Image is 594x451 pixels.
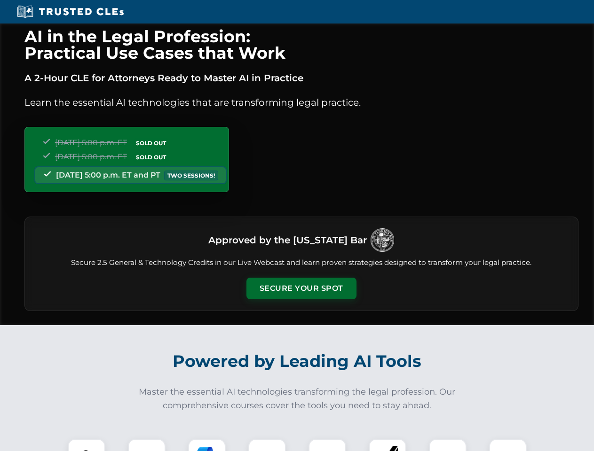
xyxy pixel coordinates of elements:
p: Secure 2.5 General & Technology Credits in our Live Webcast and learn proven strategies designed ... [36,257,567,268]
span: SOLD OUT [133,138,169,148]
span: [DATE] 5:00 p.m. ET [55,152,127,161]
img: Logo [371,228,394,252]
span: [DATE] 5:00 p.m. ET [55,138,127,147]
h1: AI in the Legal Profession: Practical Use Cases that Work [24,28,578,61]
span: SOLD OUT [133,152,169,162]
p: Master the essential AI technologies transforming the legal profession. Our comprehensive courses... [133,385,462,412]
h3: Approved by the [US_STATE] Bar [208,232,367,249]
img: Trusted CLEs [14,5,127,19]
p: Learn the essential AI technologies that are transforming legal practice. [24,95,578,110]
h2: Powered by Leading AI Tools [37,345,558,378]
p: A 2-Hour CLE for Attorneys Ready to Master AI in Practice [24,70,578,86]
button: Secure Your Spot [246,278,356,299]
